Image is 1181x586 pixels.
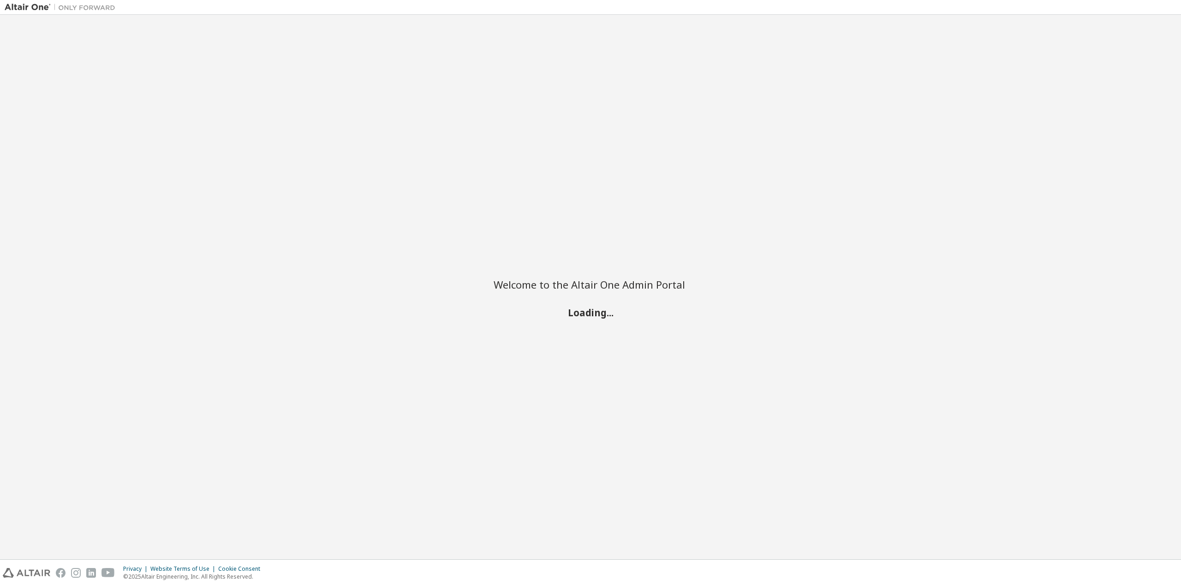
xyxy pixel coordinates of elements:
[494,306,687,318] h2: Loading...
[123,565,150,573] div: Privacy
[494,278,687,291] h2: Welcome to the Altair One Admin Portal
[86,568,96,578] img: linkedin.svg
[218,565,266,573] div: Cookie Consent
[56,568,66,578] img: facebook.svg
[5,3,120,12] img: Altair One
[71,568,81,578] img: instagram.svg
[101,568,115,578] img: youtube.svg
[123,573,266,580] p: © 2025 Altair Engineering, Inc. All Rights Reserved.
[3,568,50,578] img: altair_logo.svg
[150,565,218,573] div: Website Terms of Use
